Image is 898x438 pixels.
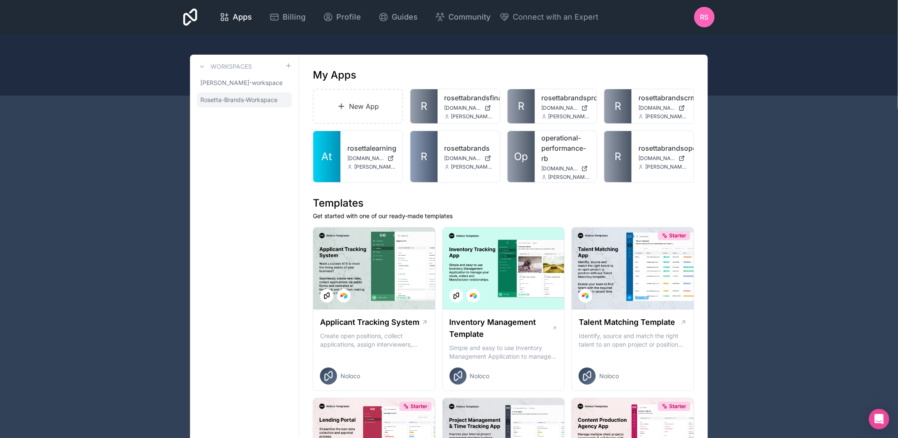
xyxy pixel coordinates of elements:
[233,11,252,23] span: Apps
[508,131,535,182] a: Op
[372,8,425,26] a: Guides
[615,99,621,113] span: R
[638,155,675,162] span: [DOMAIN_NAME]
[347,155,384,162] span: [DOMAIN_NAME]
[582,292,589,299] img: Airtable Logo
[283,11,306,23] span: Billing
[518,99,524,113] span: R
[638,105,675,111] span: [DOMAIN_NAME]
[313,68,356,82] h1: My Apps
[200,79,283,87] span: [PERSON_NAME]-workspace
[542,105,590,111] a: [DOMAIN_NAME]
[410,131,438,182] a: R
[645,113,687,120] span: [PERSON_NAME][EMAIL_ADDRESS][DOMAIN_NAME]
[411,403,428,410] span: Starter
[450,344,558,361] p: Simple and easy to use Inventory Management Application to manage your stock, orders and Manufact...
[347,155,396,162] a: [DOMAIN_NAME]
[200,96,277,104] span: Rosetta-Brands-Workspace
[322,150,332,164] span: At
[313,89,403,124] a: New App
[337,11,361,23] span: Profile
[604,89,632,123] a: R
[470,372,490,380] span: Noloco
[542,165,578,172] span: [DOMAIN_NAME]
[645,164,687,170] span: [PERSON_NAME][EMAIL_ADDRESS][DOMAIN_NAME]
[450,316,552,340] h1: Inventory Management Template
[354,164,396,170] span: [PERSON_NAME][EMAIL_ADDRESS][DOMAIN_NAME]
[670,403,687,410] span: Starter
[513,11,599,23] span: Connect with an Expert
[869,409,889,429] div: Open Intercom Messenger
[211,62,252,71] h3: Workspaces
[428,8,498,26] a: Community
[445,155,493,162] a: [DOMAIN_NAME]
[445,105,481,111] span: [DOMAIN_NAME]
[604,131,632,182] a: R
[197,92,292,108] a: Rosetta-Brands-Workspace
[213,8,259,26] a: Apps
[313,131,341,182] a: At
[445,155,481,162] span: [DOMAIN_NAME]
[508,89,535,123] a: R
[542,133,590,164] a: operational-performance-rb
[451,164,493,170] span: [PERSON_NAME][EMAIL_ADDRESS][DOMAIN_NAME]
[421,99,427,113] span: R
[320,332,428,349] p: Create open positions, collect applications, assign interviewers, centralise candidate feedback a...
[341,292,347,299] img: Airtable Logo
[542,165,590,172] a: [DOMAIN_NAME]
[638,155,687,162] a: [DOMAIN_NAME]
[670,232,687,239] span: Starter
[638,143,687,153] a: rosettabrandsoperations
[549,113,590,120] span: [PERSON_NAME][EMAIL_ADDRESS][DOMAIN_NAME]
[197,75,292,91] a: [PERSON_NAME]-workspace
[316,8,368,26] a: Profile
[320,316,419,328] h1: Applicant Tracking System
[542,105,578,111] span: [DOMAIN_NAME]
[579,332,687,349] p: Identify, source and match the right talent to an open project or position with our Talent Matchi...
[579,316,675,328] h1: Talent Matching Template
[313,196,694,210] h1: Templates
[445,105,493,111] a: [DOMAIN_NAME]
[549,174,590,181] span: [PERSON_NAME][EMAIL_ADDRESS][DOMAIN_NAME]
[638,93,687,103] a: rosettabrandscrm
[445,143,493,153] a: rosettabrands
[392,11,418,23] span: Guides
[313,212,694,220] p: Get started with one of our ready-made templates
[542,93,590,103] a: rosettabrandsprojectmanagement
[700,12,709,22] span: RS
[197,61,252,72] a: Workspaces
[263,8,313,26] a: Billing
[500,11,599,23] button: Connect with an Expert
[615,150,621,164] span: R
[599,372,619,380] span: Noloco
[470,292,477,299] img: Airtable Logo
[449,11,491,23] span: Community
[421,150,427,164] span: R
[514,150,528,164] span: Op
[445,93,493,103] a: rosettabrandsfinanceteam
[347,143,396,153] a: rosettalearning
[341,372,360,380] span: Noloco
[451,113,493,120] span: [PERSON_NAME][EMAIL_ADDRESS][DOMAIN_NAME]
[638,105,687,111] a: [DOMAIN_NAME]
[410,89,438,123] a: R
